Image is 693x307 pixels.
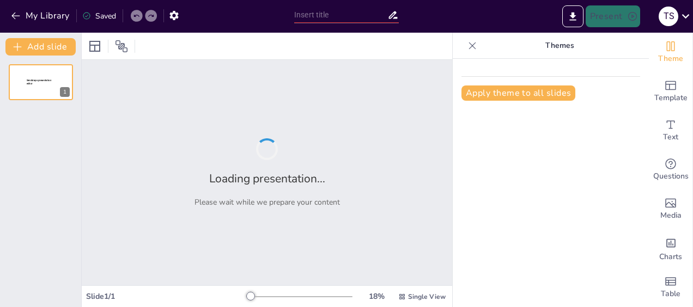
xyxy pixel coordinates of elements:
div: T S [659,7,678,26]
div: 1 [9,64,73,100]
div: 18 % [363,291,390,302]
input: Insert title [294,7,387,23]
h2: Loading presentation... [209,171,325,186]
div: Layout [86,38,104,55]
button: My Library [8,7,74,24]
div: Add ready made slides [649,72,692,111]
div: Add a table [649,268,692,307]
p: Themes [481,33,638,59]
button: T S [659,5,678,27]
span: Single View [408,292,446,301]
p: Please wait while we prepare your content [194,197,340,207]
span: Media [660,210,682,222]
button: Apply theme to all slides [461,85,575,101]
span: Template [654,92,688,104]
div: Change the overall theme [649,33,692,72]
div: Saved [82,11,116,21]
span: Text [663,131,678,143]
span: Sendsteps presentation editor [27,79,51,85]
button: Add slide [5,38,76,56]
span: Questions [653,170,689,182]
div: Add text boxes [649,111,692,150]
div: Add charts and graphs [649,229,692,268]
button: Export to PowerPoint [562,5,583,27]
div: Slide 1 / 1 [86,291,248,302]
span: Charts [659,251,682,263]
div: Add images, graphics, shapes or video [649,189,692,229]
div: 1 [60,87,70,97]
span: Table [661,288,680,300]
div: Get real-time input from your audience [649,150,692,189]
button: Present [586,5,640,27]
span: Theme [658,53,683,65]
span: Position [115,40,128,53]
